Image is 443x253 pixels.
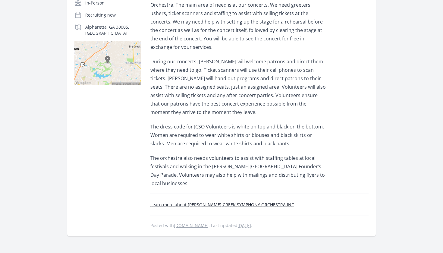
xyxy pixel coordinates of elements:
[150,202,294,207] a: Learn more about [PERSON_NAME] CREEK SYMPHONY ORCHESTRA INC
[150,223,369,228] p: Posted with . Last updated .
[174,223,209,228] a: [DOMAIN_NAME]
[150,57,327,116] p: During our concerts, [PERSON_NAME] will welcome patrons and direct them where they need to go. Ti...
[85,24,141,36] p: Alpharetta, GA 30005, [GEOGRAPHIC_DATA]
[150,122,327,148] p: The dress code for JCSO Volunteers is white on top and black on the bottom. Women are required to...
[150,154,327,188] p: The orchestra also needs volunteers to assist with staffing tables at local festivals and walking...
[85,12,141,18] p: Recruiting now
[237,223,251,228] abbr: Tue, Sep 9, 2025 3:51 PM
[74,41,141,85] img: Map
